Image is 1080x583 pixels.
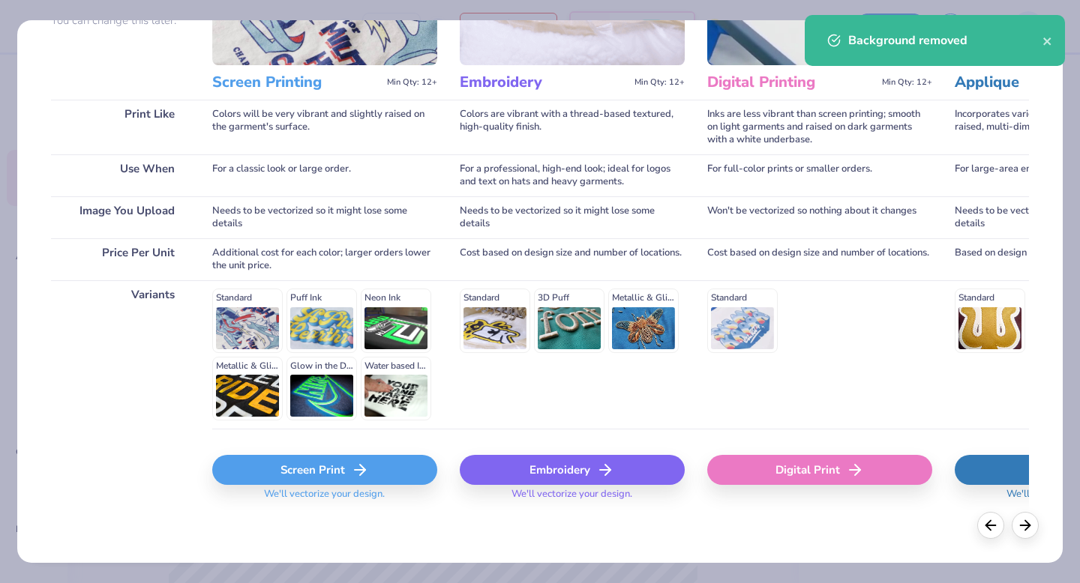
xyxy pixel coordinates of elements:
[212,238,437,280] div: Additional cost for each color; larger orders lower the unit price.
[51,154,190,196] div: Use When
[707,154,932,196] div: For full-color prints or smaller orders.
[707,73,876,92] h3: Digital Printing
[212,455,437,485] div: Screen Print
[707,100,932,154] div: Inks are less vibrant than screen printing; smooth on light garments and raised on dark garments ...
[212,73,381,92] h3: Screen Printing
[51,238,190,280] div: Price Per Unit
[212,100,437,154] div: Colors will be very vibrant and slightly raised on the garment's surface.
[460,196,685,238] div: Needs to be vectorized so it might lose some details
[707,238,932,280] div: Cost based on design size and number of locations.
[460,238,685,280] div: Cost based on design size and number of locations.
[1042,31,1053,49] button: close
[460,455,685,485] div: Embroidery
[707,196,932,238] div: Won't be vectorized so nothing about it changes
[848,31,1042,49] div: Background removed
[387,77,437,88] span: Min Qty: 12+
[51,100,190,154] div: Print Like
[212,154,437,196] div: For a classic look or large order.
[634,77,685,88] span: Min Qty: 12+
[51,196,190,238] div: Image You Upload
[882,77,932,88] span: Min Qty: 12+
[51,14,190,27] p: You can change this later.
[212,196,437,238] div: Needs to be vectorized so it might lose some details
[505,488,638,510] span: We'll vectorize your design.
[51,280,190,429] div: Variants
[707,455,932,485] div: Digital Print
[460,154,685,196] div: For a professional, high-end look; ideal for logos and text on hats and heavy garments.
[460,100,685,154] div: Colors are vibrant with a thread-based textured, high-quality finish.
[258,488,391,510] span: We'll vectorize your design.
[460,73,628,92] h3: Embroidery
